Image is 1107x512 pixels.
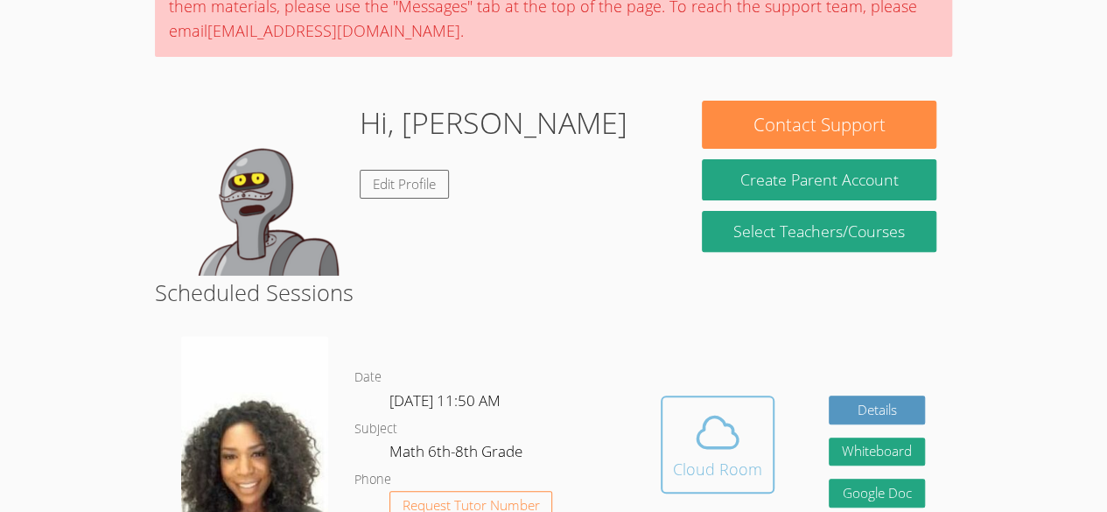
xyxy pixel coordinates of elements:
span: [DATE] 11:50 AM [389,390,501,410]
span: Request Tutor Number [403,499,540,512]
a: Edit Profile [360,170,449,199]
dd: Math 6th-8th Grade [389,439,526,469]
a: Details [829,396,925,424]
a: Select Teachers/Courses [702,211,935,252]
img: default.png [171,101,346,276]
button: Create Parent Account [702,159,935,200]
dt: Phone [354,469,391,491]
button: Contact Support [702,101,935,149]
dt: Subject [354,418,397,440]
div: Cloud Room [673,457,762,481]
h1: Hi, [PERSON_NAME] [360,101,627,145]
h2: Scheduled Sessions [155,276,952,309]
a: Google Doc [829,479,925,508]
button: Cloud Room [661,396,774,494]
button: Whiteboard [829,438,925,466]
dt: Date [354,367,382,389]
